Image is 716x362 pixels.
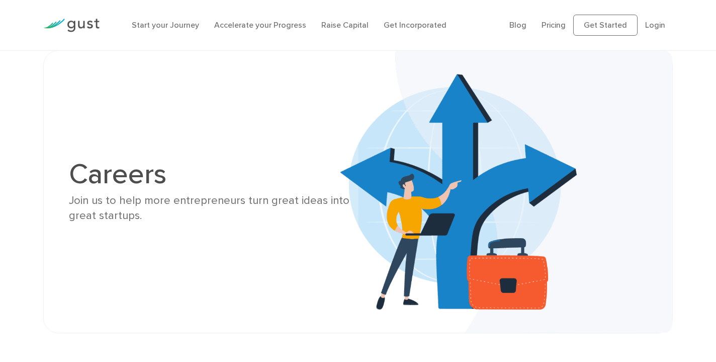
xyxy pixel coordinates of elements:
[132,20,199,30] a: Start your Journey
[321,20,369,30] a: Raise Capital
[645,20,665,30] a: Login
[384,20,446,30] a: Get Incorporated
[43,19,100,32] img: Gust Logo
[542,20,566,30] a: Pricing
[573,15,638,36] a: Get Started
[340,51,672,333] img: Careers Banner Bg
[69,160,350,188] h1: Careers
[69,193,350,223] div: Join us to help more entrepreneurs turn great ideas into great startups.
[509,20,526,30] a: Blog
[214,20,306,30] a: Accelerate your Progress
